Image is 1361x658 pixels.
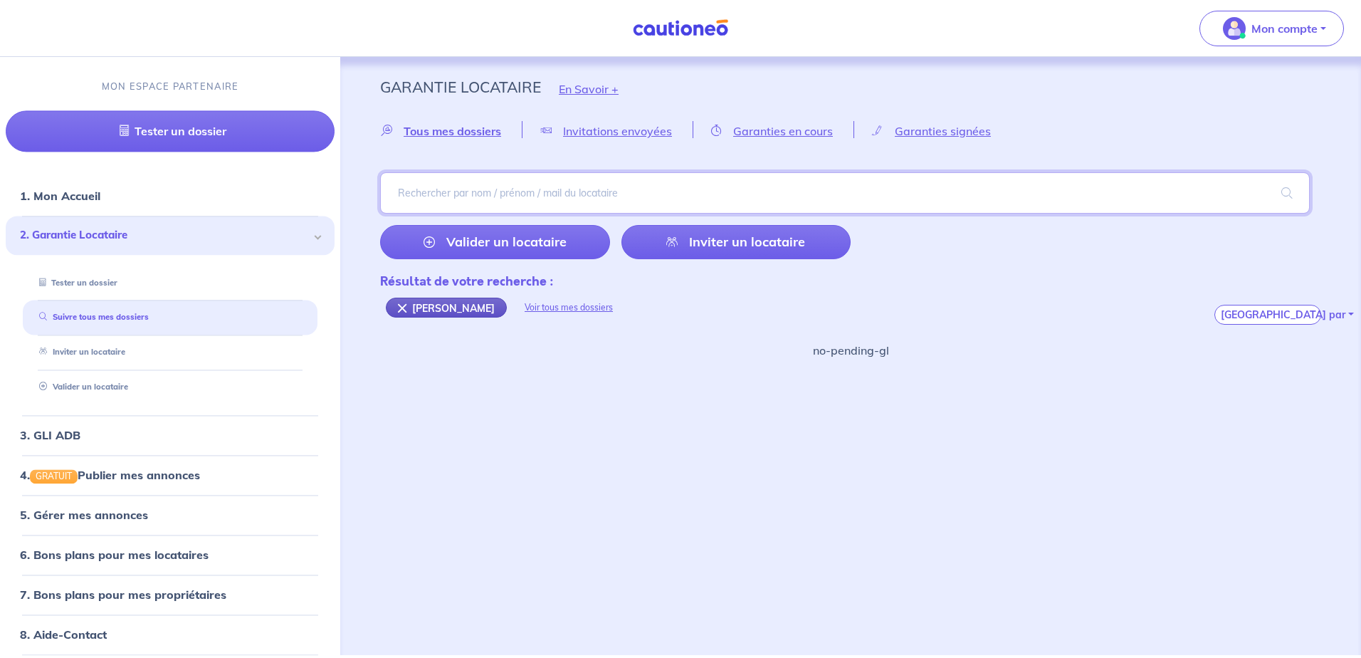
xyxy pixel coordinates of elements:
[380,172,1310,214] input: Rechercher par nom / prénom / mail du locataire
[1199,11,1344,46] button: illu_account_valid_menu.svgMon compte
[386,298,507,318] div: [PERSON_NAME]
[6,540,335,569] div: 6. Bons plans pour mes locataires
[102,80,239,93] p: MON ESPACE PARTENAIRE
[33,278,117,288] a: Tester un dossier
[507,291,631,325] div: Voir tous mes dossiers
[20,548,209,562] a: 6. Bons plans pour mes locataires
[23,341,317,365] div: Inviter un locataire
[1214,305,1321,325] button: [GEOGRAPHIC_DATA] par
[23,375,317,399] div: Valider un locataire
[380,272,631,291] div: Résultat de votre recherche :
[20,508,148,522] a: 5. Gérer mes annonces
[33,313,149,323] a: Suivre tous mes dossiers
[541,68,636,110] button: En Savoir +
[627,19,734,37] img: Cautioneo
[6,216,335,256] div: 2. Garantie Locataire
[380,74,541,100] p: Garantie Locataire
[6,182,335,211] div: 1. Mon Accueil
[1223,17,1246,40] img: illu_account_valid_menu.svg
[20,468,200,482] a: 4.GRATUITPublier mes annonces
[23,271,317,295] div: Tester un dossier
[23,306,317,330] div: Suivre tous mes dossiers
[20,428,80,442] a: 3. GLI ADB
[563,124,672,138] span: Invitations envoyées
[6,580,335,609] div: 7. Bons plans pour mes propriétaires
[380,124,522,137] a: Tous mes dossiers
[621,225,851,259] a: Inviter un locataire
[6,620,335,649] div: 8. Aide-Contact
[380,225,610,259] a: Valider un locataire
[33,348,125,357] a: Inviter un locataire
[895,124,991,138] span: Garanties signées
[20,587,226,602] a: 7. Bons plans pour mes propriétaires
[6,421,335,449] div: 3. GLI ADB
[20,228,310,244] span: 2. Garantie Locataire
[6,111,335,152] a: Tester un dossier
[1264,173,1310,213] span: search
[854,124,1011,137] a: Garanties signées
[693,124,853,137] a: Garanties en cours
[6,461,335,489] div: 4.GRATUITPublier mes annonces
[20,627,107,642] a: 8. Aide-Contact
[733,124,833,138] span: Garanties en cours
[6,501,335,529] div: 5. Gérer mes annonces
[1251,20,1318,37] p: Mon compte
[813,342,889,359] p: no-pending-gl
[404,124,501,138] span: Tous mes dossiers
[522,124,693,137] a: Invitations envoyées
[20,189,100,204] a: 1. Mon Accueil
[33,382,128,392] a: Valider un locataire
